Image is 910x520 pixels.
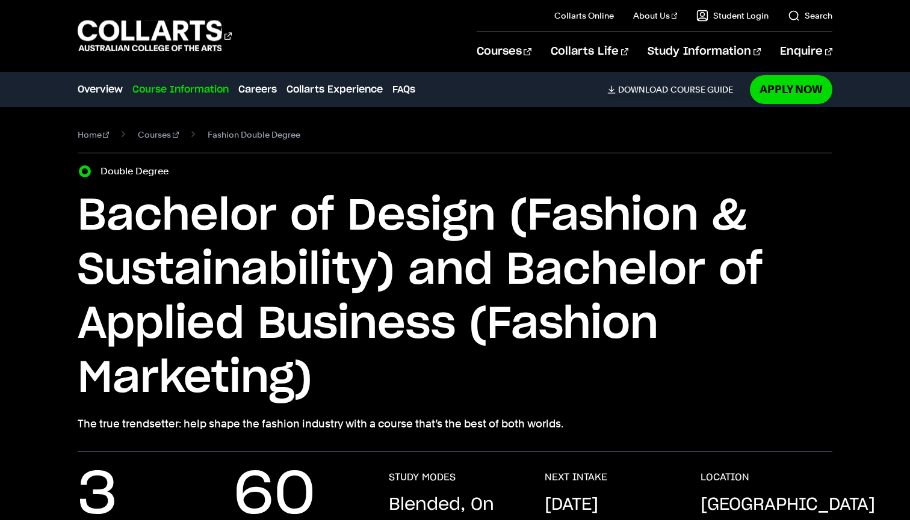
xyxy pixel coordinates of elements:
[701,471,749,483] h3: LOCATION
[138,126,179,143] a: Courses
[607,84,743,95] a: DownloadCourse Guide
[750,75,832,103] a: Apply Now
[389,471,456,483] h3: STUDY MODES
[101,163,176,180] label: Double Degree
[78,19,232,53] div: Go to homepage
[545,471,607,483] h3: NEXT INTAKE
[238,82,277,97] a: Careers
[618,84,668,95] span: Download
[78,471,117,519] p: 3
[78,415,833,432] p: The true trendsetter: help shape the fashion industry with a course that’s the best of both worlds.
[78,82,123,97] a: Overview
[208,126,300,143] span: Fashion Double Degree
[78,126,110,143] a: Home
[648,32,761,72] a: Study Information
[545,493,598,517] p: [DATE]
[780,32,832,72] a: Enquire
[633,10,678,22] a: About Us
[788,10,832,22] a: Search
[392,82,415,97] a: FAQs
[234,471,315,519] p: 60
[286,82,383,97] a: Collarts Experience
[477,32,531,72] a: Courses
[78,189,833,406] h1: Bachelor of Design (Fashion & Sustainability) and Bachelor of Applied Business (Fashion Marketing)
[132,82,229,97] a: Course Information
[551,32,628,72] a: Collarts Life
[696,10,769,22] a: Student Login
[554,10,614,22] a: Collarts Online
